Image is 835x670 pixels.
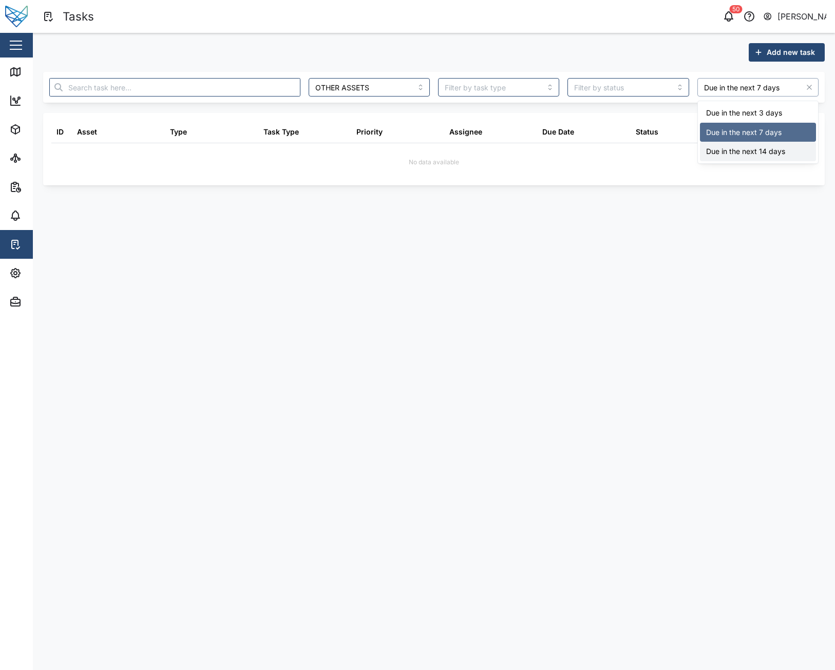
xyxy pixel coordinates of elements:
img: Main Logo [5,5,28,28]
input: Filter by status [567,78,689,97]
div: Due in the next 3 days [700,103,816,123]
button: Add new task [749,43,825,62]
div: Priority [356,126,383,138]
div: Admin [27,296,57,308]
div: Settings [27,267,63,279]
div: Sites [27,152,51,164]
div: Assignee [449,126,482,138]
div: Due Date [542,126,574,138]
div: Due in the next 14 days [700,142,816,161]
div: Reports [27,181,62,193]
div: Alarms [27,210,59,221]
button: [PERSON_NAME] [763,9,827,24]
input: Filter by task type [438,78,559,97]
div: Type [170,126,187,138]
div: Dashboard [27,95,73,106]
div: Map [27,66,50,78]
div: Tasks [63,8,94,26]
div: 50 [730,5,743,13]
div: [PERSON_NAME] [777,10,827,23]
div: Tasks [27,239,55,250]
input: Filter by type [309,78,430,97]
input: Search task here... [49,78,300,97]
div: Due in the next 7 days [700,123,816,142]
div: Task Type [263,126,299,138]
input: Select Due date range [697,78,819,97]
div: No data available [409,158,459,167]
div: Status [636,126,658,138]
span: Add new task [767,44,815,61]
div: Assets [27,124,59,135]
div: ID [56,126,64,138]
div: Asset [77,126,97,138]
